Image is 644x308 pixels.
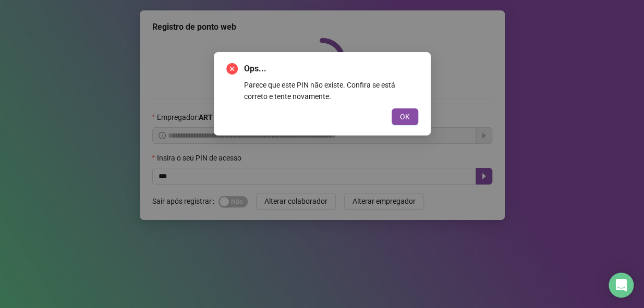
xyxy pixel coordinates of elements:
span: OK [400,111,410,122]
div: Parece que este PIN não existe. Confira se está correto e tente novamente. [244,79,418,102]
span: close-circle [226,63,238,75]
span: Ops... [244,63,418,75]
div: Open Intercom Messenger [609,273,634,298]
button: OK [392,108,418,125]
